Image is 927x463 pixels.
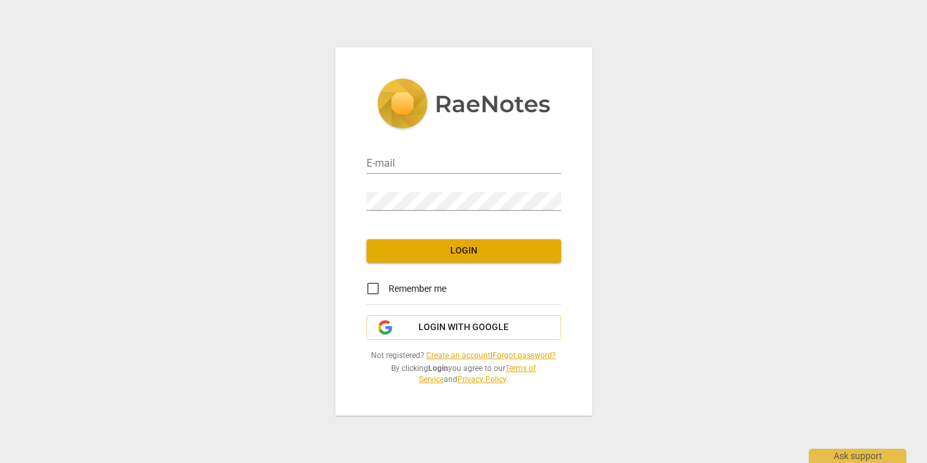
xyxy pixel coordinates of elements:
[457,375,506,384] a: Privacy Policy
[367,363,561,385] span: By clicking you agree to our and .
[377,244,551,257] span: Login
[377,78,551,132] img: 5ac2273c67554f335776073100b6d88f.svg
[428,364,448,373] b: Login
[367,239,561,263] button: Login
[492,351,556,360] a: Forgot password?
[367,350,561,361] span: Not registered? |
[809,449,906,463] div: Ask support
[367,315,561,340] button: Login with Google
[418,321,509,334] span: Login with Google
[389,282,446,296] span: Remember me
[419,364,536,384] a: Terms of Service
[426,351,490,360] a: Create an account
